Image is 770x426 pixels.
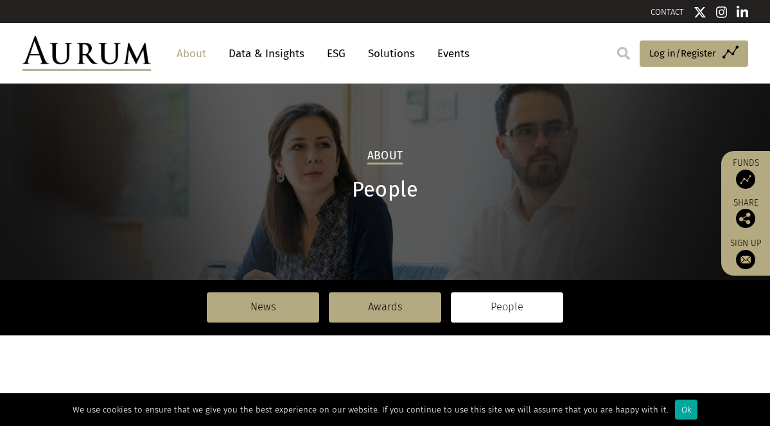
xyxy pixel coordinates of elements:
[640,40,748,67] a: Log in/Register
[22,36,151,71] img: Aurum
[362,42,421,66] a: Solutions
[617,47,630,60] img: search.svg
[170,42,213,66] a: About
[320,42,352,66] a: ESG
[451,292,563,322] a: People
[694,6,706,19] img: Twitter icon
[207,292,319,322] a: News
[367,149,403,164] h2: About
[736,250,755,269] img: Sign up to our newsletter
[716,6,728,19] img: Instagram icon
[651,7,684,17] a: CONTACT
[728,238,764,269] a: Sign up
[728,199,764,228] div: Share
[675,400,697,420] div: Ok
[649,46,716,61] span: Log in/Register
[431,42,469,66] a: Events
[736,170,755,189] img: Access Funds
[22,177,748,202] h1: People
[737,6,748,19] img: Linkedin icon
[728,157,764,189] a: Funds
[222,42,311,66] a: Data & Insights
[329,292,441,322] a: Awards
[736,209,755,228] img: Share this post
